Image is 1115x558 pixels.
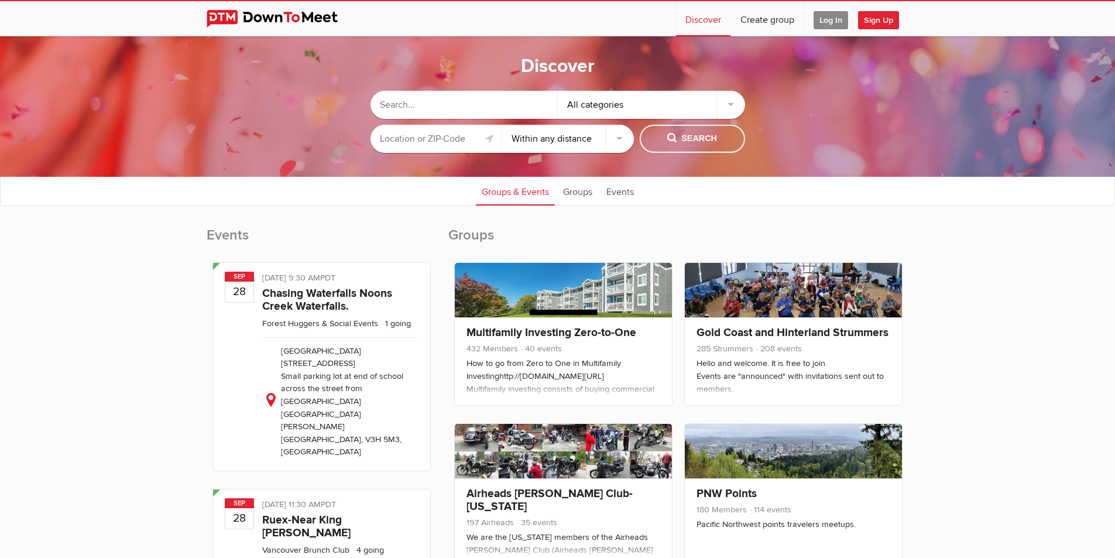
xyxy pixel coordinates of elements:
a: PNW Points [697,487,757,501]
a: Forest Huggers & Social Events [262,319,378,328]
a: Groups [557,176,598,206]
span: 285 Strummers [697,344,753,354]
input: Location or ZIP-Code [370,125,502,153]
input: Search... [370,91,558,119]
li: 4 going [352,545,384,555]
span: 432 Members [466,344,518,354]
h2: Events [207,226,437,256]
span: 40 events [520,344,562,354]
a: Log In [804,1,857,36]
span: Sep [225,498,254,508]
b: 28 [225,281,253,302]
a: Ruex-Near King [PERSON_NAME] [262,513,351,540]
span: Sign Up [858,11,899,29]
a: Airheads [PERSON_NAME] Club-[US_STATE] [466,487,633,514]
a: Sign Up [858,1,908,36]
a: Create group [731,1,804,36]
span: 208 events [756,344,802,354]
span: 35 events [516,518,557,528]
a: Gold Coast and Hinterland Strummers [697,326,888,340]
a: Events [601,176,640,206]
span: America/Vancouver [321,499,336,509]
a: Vancouver Brunch Club [262,545,349,555]
span: Sep [225,272,254,282]
span: 114 events [749,505,791,515]
li: 1 going [380,319,411,328]
span: 197 Airheads [466,518,514,528]
span: Log In [814,11,848,29]
b: 28 [225,508,253,529]
div: [DATE] 9:30 AM [262,272,418,287]
span: Search [667,132,717,145]
img: DownToMeet [207,10,356,28]
a: Groups & Events [476,176,555,206]
span: [GEOGRAPHIC_DATA] [STREET_ADDRESS] Small parking lot at end of school across the street from [GEO... [281,346,403,457]
h1: Discover [521,54,595,79]
button: Search [640,125,745,153]
h2: Groups [448,226,909,256]
div: Pacific Northwest points travelers meetups. [697,518,890,531]
div: All categories [558,91,745,119]
div: [DATE] 11:30 AM [262,498,418,514]
span: America/Vancouver [320,273,335,283]
span: 180 Members [697,505,747,515]
a: Multifamily Investing Zero-to-One [466,326,636,340]
a: Discover [676,1,730,36]
a: Chasing Waterfalls Noons Creek Waterfalls. [262,286,392,313]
